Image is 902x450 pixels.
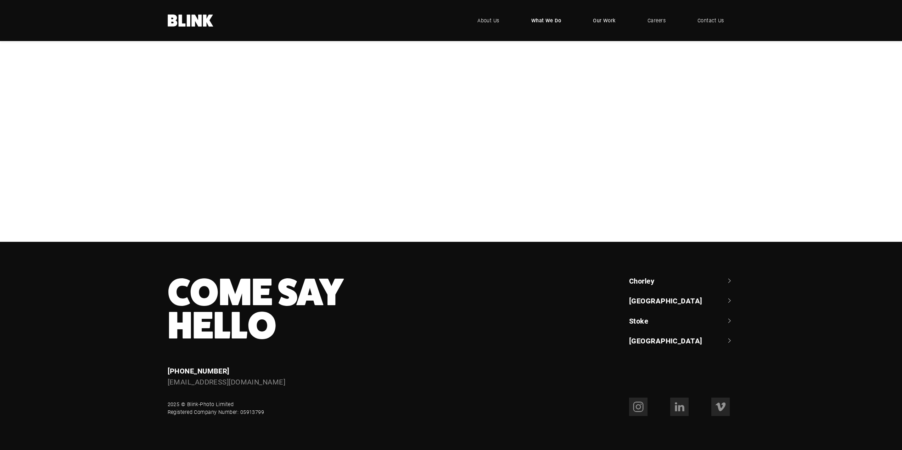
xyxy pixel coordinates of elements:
a: [PHONE_NUMBER] [168,366,230,375]
div: 2025 © Blink-Photo Limited Registered Company Number: 05913799 [168,400,264,416]
span: Careers [648,17,666,24]
a: About Us [467,10,510,31]
span: What We Do [531,17,561,24]
a: [GEOGRAPHIC_DATA] [629,336,735,346]
a: [EMAIL_ADDRESS][DOMAIN_NAME] [168,377,286,386]
span: Our Work [593,17,616,24]
h3: Come Say Hello [168,276,504,342]
a: Our Work [582,10,626,31]
a: [GEOGRAPHIC_DATA] [629,296,735,306]
span: About Us [477,17,499,24]
a: What We Do [521,10,572,31]
a: Chorley [629,276,735,286]
a: Home [168,15,214,27]
a: Careers [637,10,676,31]
a: Contact Us [687,10,735,31]
a: Stoke [629,316,735,326]
span: Contact Us [697,17,724,24]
